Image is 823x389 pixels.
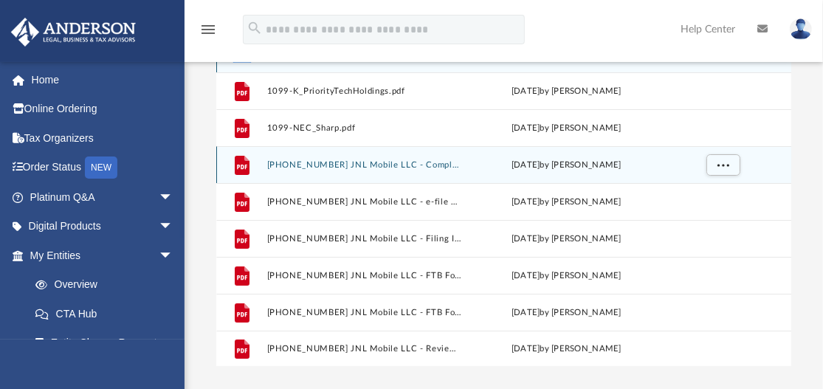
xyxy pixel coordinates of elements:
[21,299,196,328] a: CTA Hub
[10,94,196,124] a: Online Ordering
[10,123,196,153] a: Tax Organizers
[469,269,664,283] div: [DATE] by [PERSON_NAME]
[790,18,812,40] img: User Pic
[469,233,664,246] div: [DATE] by [PERSON_NAME]
[199,28,217,38] a: menu
[199,21,217,38] i: menu
[159,241,188,271] span: arrow_drop_down
[21,328,196,358] a: Entity Change Request
[10,65,196,94] a: Home
[216,61,791,367] div: grid
[7,18,140,47] img: Anderson Advisors Platinum Portal
[159,182,188,213] span: arrow_drop_down
[267,345,463,354] button: [PHONE_NUMBER] JNL Mobile LLC - Review Copy.pdf
[267,86,463,96] button: 1099-K_PriorityTechHoldings.pdf
[469,306,664,320] div: [DATE] by [PERSON_NAME]
[159,212,188,242] span: arrow_drop_down
[247,20,263,36] i: search
[469,122,664,135] div: [DATE] by [PERSON_NAME]
[267,160,463,170] button: [PHONE_NUMBER] JNL Mobile LLC - Completed Copy.pdf
[706,154,740,176] button: More options
[10,241,196,270] a: My Entitiesarrow_drop_down
[21,270,196,300] a: Overview
[267,123,463,133] button: 1099-NEC_Sharp.pdf
[267,234,463,244] button: [PHONE_NUMBER] JNL Mobile LLC - Filing Instructions.pdf
[267,308,463,317] button: [PHONE_NUMBER] JNL Mobile LLC - FTB Form 3588 Payment Voucher.pdf
[469,85,664,98] div: [DATE] by [PERSON_NAME]
[469,159,664,172] div: [DATE] by [PERSON_NAME]
[469,196,664,209] div: [DATE] by [PERSON_NAME]
[85,156,117,179] div: NEW
[267,197,463,207] button: [PHONE_NUMBER] JNL Mobile LLC - e-file authorization - please sign.pdf
[469,342,664,356] div: [DATE] by [PERSON_NAME]
[10,182,196,212] a: Platinum Q&Aarrow_drop_down
[10,212,196,241] a: Digital Productsarrow_drop_down
[10,153,196,183] a: Order StatusNEW
[267,271,463,280] button: [PHONE_NUMBER] JNL Mobile LLC - FTB Form 3522 Payment Voucher.pdf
